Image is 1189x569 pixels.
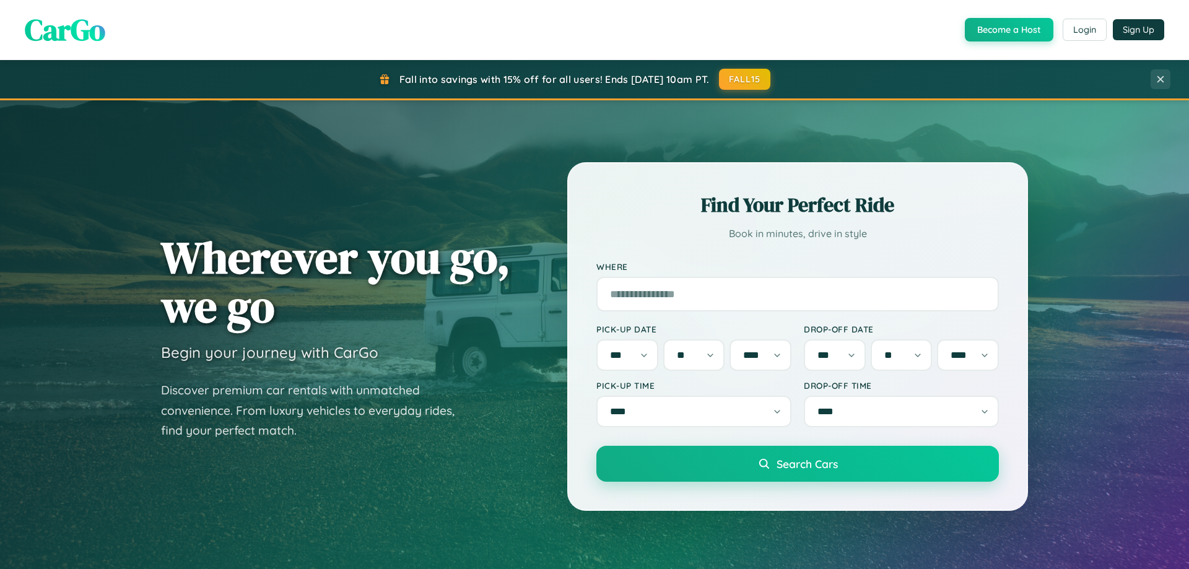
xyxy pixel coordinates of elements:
button: Sign Up [1113,19,1164,40]
span: CarGo [25,9,105,50]
label: Drop-off Date [804,324,999,334]
span: Fall into savings with 15% off for all users! Ends [DATE] 10am PT. [399,73,710,85]
button: FALL15 [719,69,771,90]
button: Login [1063,19,1107,41]
p: Discover premium car rentals with unmatched convenience. From luxury vehicles to everyday rides, ... [161,380,471,441]
h1: Wherever you go, we go [161,233,510,331]
label: Where [596,261,999,272]
button: Search Cars [596,446,999,482]
p: Book in minutes, drive in style [596,225,999,243]
h3: Begin your journey with CarGo [161,343,378,362]
button: Become a Host [965,18,1053,41]
label: Pick-up Time [596,380,791,391]
label: Drop-off Time [804,380,999,391]
span: Search Cars [777,457,838,471]
label: Pick-up Date [596,324,791,334]
h2: Find Your Perfect Ride [596,191,999,219]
